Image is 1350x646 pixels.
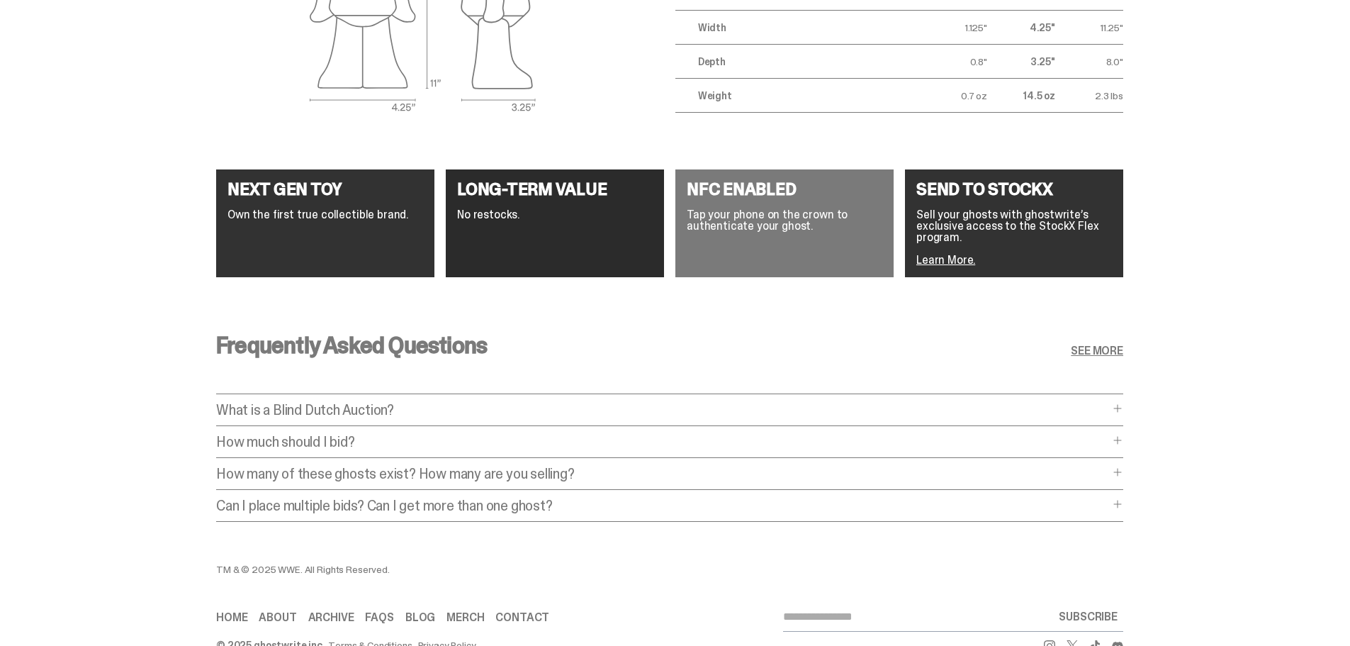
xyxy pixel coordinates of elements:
td: 14.5 oz [987,79,1055,113]
a: Home [216,612,247,623]
td: 1.125" [919,11,987,45]
a: About [259,612,296,623]
h4: LONG-TERM VALUE [457,181,653,198]
p: What is a Blind Dutch Auction? [216,403,1109,417]
h4: NEXT GEN TOY [227,181,423,198]
td: 2.3 lbs [1055,79,1123,113]
td: 0.7 oz [919,79,987,113]
p: No restocks. [457,209,653,221]
td: Width [675,11,919,45]
p: Sell your ghosts with ghostwrite’s exclusive access to the StockX Flex program. [916,209,1112,243]
a: FAQs [365,612,393,623]
a: Merch [446,612,484,623]
td: 11.25" [1055,11,1123,45]
p: How much should I bid? [216,435,1109,449]
h4: SEND TO STOCKX [916,181,1112,198]
td: 0.8" [919,45,987,79]
td: 3.25" [987,45,1055,79]
div: TM & © 2025 WWE. All Rights Reserved. [216,564,783,574]
p: Own the first true collectible brand. [227,209,423,221]
a: Learn More. [916,252,975,267]
a: Blog [405,612,435,623]
td: 4.25" [987,11,1055,45]
a: Contact [495,612,549,623]
p: Can I place multiple bids? Can I get more than one ghost? [216,499,1109,513]
a: Archive [308,612,354,623]
p: Tap your phone on the crown to authenticate your ghost. [687,209,882,232]
td: Weight [675,79,919,113]
h4: NFC ENABLED [687,181,882,198]
a: SEE MORE [1071,345,1123,357]
td: 8.0" [1055,45,1123,79]
h3: Frequently Asked Questions [216,334,487,357]
td: Depth [675,45,919,79]
button: SUBSCRIBE [1053,603,1123,631]
p: How many of these ghosts exist? How many are you selling? [216,467,1109,481]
